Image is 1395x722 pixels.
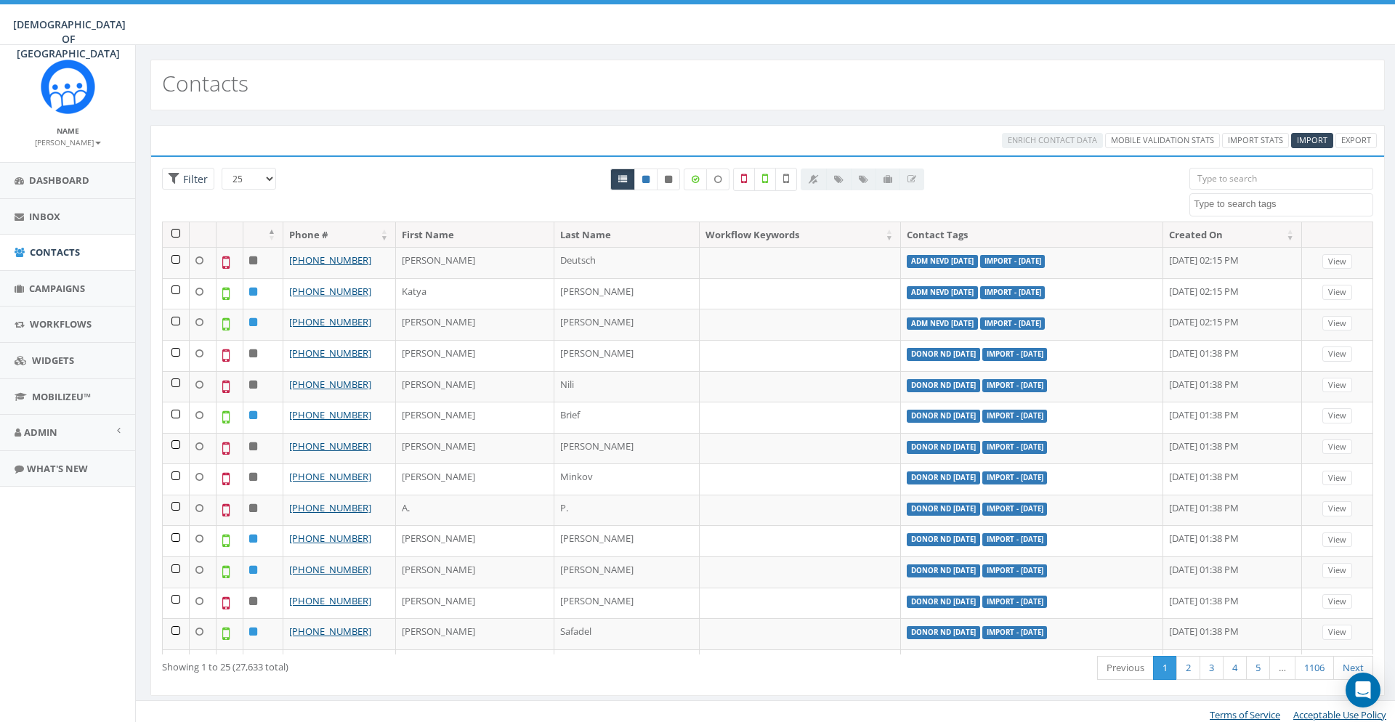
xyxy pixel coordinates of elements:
td: [PERSON_NAME] [396,618,554,649]
label: Import - [DATE] [982,533,1048,546]
label: Import - [DATE] [980,286,1046,299]
td: A. [396,495,554,526]
label: ADM nevd [DATE] [907,286,978,299]
span: Advance Filter [162,168,214,190]
td: [DATE] 02:15 PM [1163,309,1302,340]
a: All contacts [610,169,635,190]
label: ADM nevd [DATE] [907,255,978,268]
a: [PHONE_NUMBER] [289,563,371,576]
td: [PERSON_NAME] [554,278,700,309]
a: Import [1291,133,1333,148]
a: [PHONE_NUMBER] [289,532,371,545]
input: Type to search [1189,168,1373,190]
span: What's New [27,462,88,475]
h2: Contacts [162,71,248,95]
td: Minkov [554,463,700,495]
td: P. [554,495,700,526]
span: CSV files only [1297,134,1327,145]
td: Nili [554,371,700,402]
td: [PERSON_NAME] [396,402,554,433]
th: Created On: activate to sort column ascending [1163,222,1302,248]
a: Next [1333,656,1373,680]
label: donor nd [DATE] [907,596,980,609]
a: 3 [1200,656,1224,680]
span: Inbox [29,210,60,223]
td: [DATE] 01:38 PM [1163,495,1302,526]
td: [DATE] 01:38 PM [1163,402,1302,433]
span: Contacts [30,246,80,259]
td: [DATE] 01:38 PM [1163,371,1302,402]
label: donor nd [DATE] [907,626,980,639]
div: Open Intercom Messenger [1346,673,1380,707]
th: Workflow Keywords: activate to sort column ascending [700,222,901,248]
label: Import - [DATE] [982,410,1048,423]
td: [PERSON_NAME] [396,649,554,681]
td: Safadel [554,618,700,649]
a: View [1322,625,1352,640]
a: Acceptable Use Policy [1293,708,1386,721]
td: [PERSON_NAME] [554,309,700,340]
a: [PHONE_NUMBER] [289,378,371,391]
td: [DATE] 01:38 PM [1163,556,1302,588]
a: [PHONE_NUMBER] [289,315,371,328]
a: [PHONE_NUMBER] [289,439,371,453]
label: Import - [DATE] [982,471,1048,484]
label: donor nd [DATE] [907,441,980,454]
a: Previous [1097,656,1154,680]
a: View [1322,563,1352,578]
label: Import - [DATE] [982,379,1048,392]
label: Import - [DATE] [982,348,1048,361]
label: Not Validated [775,168,797,191]
span: Workflows [30,317,92,330]
td: [PERSON_NAME] [554,525,700,556]
a: Terms of Service [1210,708,1280,721]
span: [DEMOGRAPHIC_DATA] OF [GEOGRAPHIC_DATA] [13,17,126,60]
a: [PHONE_NUMBER] [289,594,371,607]
a: 4 [1223,656,1247,680]
i: This phone number is subscribed and will receive texts. [642,175,650,184]
td: [DATE] 01:38 PM [1163,340,1302,371]
td: Deutsch [554,247,700,278]
div: Showing 1 to 25 (27,633 total) [162,654,654,674]
a: Opted Out [657,169,680,190]
a: View [1322,501,1352,516]
td: [DATE] 01:38 PM [1163,618,1302,649]
td: [PERSON_NAME] [554,340,700,371]
a: View [1322,254,1352,269]
td: [PERSON_NAME] [396,463,554,495]
span: Campaigns [29,282,85,295]
a: … [1269,656,1295,680]
a: View [1322,594,1352,609]
a: 5 [1246,656,1270,680]
a: [PHONE_NUMBER] [289,346,371,360]
label: donor nd [DATE] [907,379,980,392]
th: Phone #: activate to sort column ascending [283,222,396,248]
a: [PHONE_NUMBER] [289,470,371,483]
td: [DATE] 01:38 PM [1163,649,1302,681]
label: donor nd [DATE] [907,471,980,484]
span: Import [1297,134,1327,145]
label: Data not Enriched [706,169,729,190]
a: View [1322,532,1352,548]
th: Contact Tags [901,222,1163,248]
label: Validated [754,168,776,191]
td: [DATE] 01:38 PM [1163,525,1302,556]
img: Rally_Corp_Icon.png [41,60,95,114]
a: View [1322,408,1352,423]
label: donor nd [DATE] [907,564,980,577]
a: [PHONE_NUMBER] [289,501,371,514]
span: MobilizeU™ [32,390,91,403]
a: [PHONE_NUMBER] [289,408,371,421]
td: [PERSON_NAME] [396,433,554,464]
td: [PERSON_NAME] [396,525,554,556]
td: [PERSON_NAME] [396,309,554,340]
td: [PERSON_NAME] [396,247,554,278]
th: First Name [396,222,554,248]
a: View [1322,471,1352,486]
td: [PERSON_NAME] [554,649,700,681]
textarea: Search [1194,198,1372,211]
label: donor nd [DATE] [907,533,980,546]
label: Import - [DATE] [982,441,1048,454]
td: [PERSON_NAME] [396,340,554,371]
a: 1106 [1295,656,1334,680]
